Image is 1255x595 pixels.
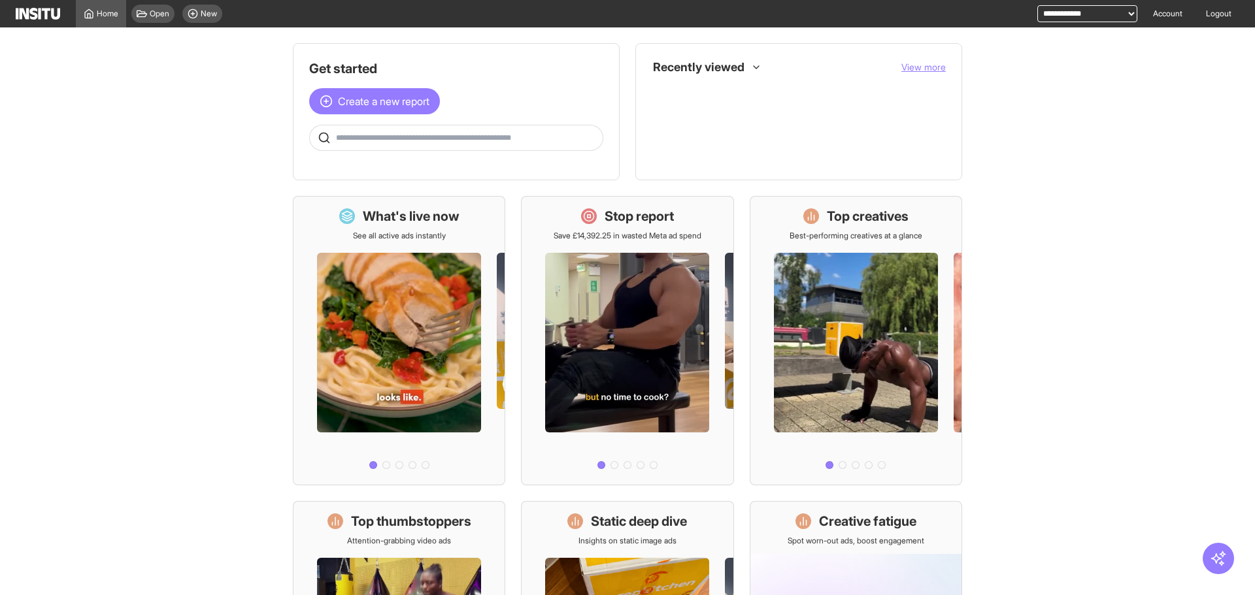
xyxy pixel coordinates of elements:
p: Attention-grabbing video ads [347,536,451,546]
span: Create a new report [338,93,429,109]
p: Insights on static image ads [578,536,677,546]
button: View more [901,61,946,74]
span: Open [150,8,169,19]
h1: Stop report [605,207,674,225]
span: Home [97,8,118,19]
span: New [201,8,217,19]
a: Top creativesBest-performing creatives at a glance [750,196,962,485]
p: Best-performing creatives at a glance [790,231,922,241]
a: Stop reportSave £14,392.25 in wasted Meta ad spend [521,196,733,485]
h1: Top thumbstoppers [351,512,471,530]
a: What's live nowSee all active ads instantly [293,196,505,485]
h1: Get started [309,59,603,78]
h1: What's live now [363,207,460,225]
h1: Top creatives [827,207,909,225]
h1: Static deep dive [591,512,687,530]
span: View more [901,61,946,72]
button: Create a new report [309,88,440,114]
p: See all active ads instantly [353,231,446,241]
img: Logo [16,8,60,20]
p: Save £14,392.25 in wasted Meta ad spend [554,231,701,241]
